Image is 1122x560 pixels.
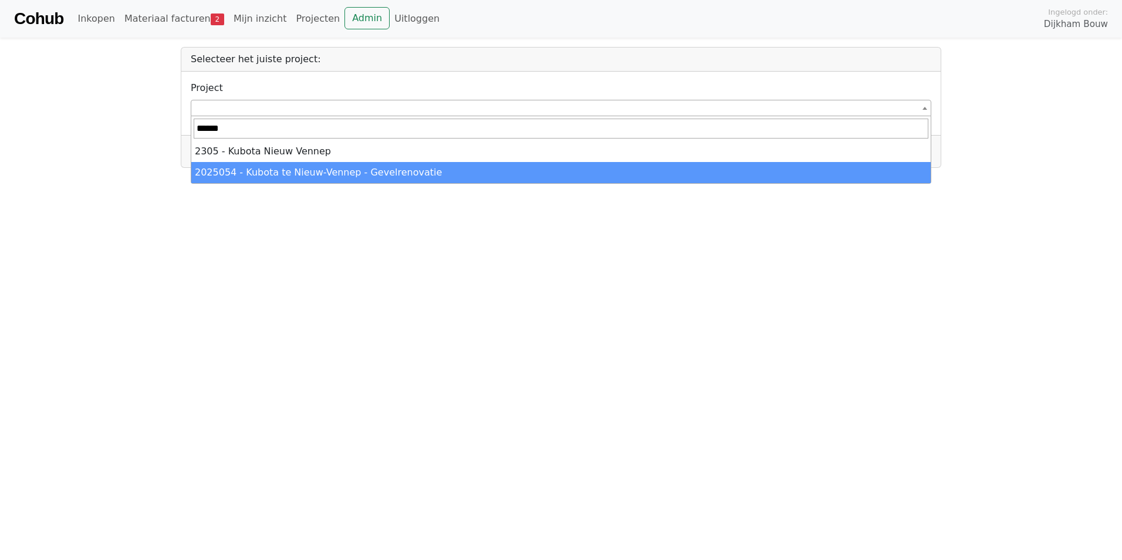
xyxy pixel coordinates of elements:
li: 2025054 - Kubota te Nieuw-Vennep - Gevelrenovatie [191,162,931,183]
a: Mijn inzicht [229,7,292,31]
a: Admin [344,7,390,29]
div: Selecteer het juiste project: [181,48,941,72]
a: Projecten [291,7,344,31]
span: 2 [211,14,224,25]
span: Ingelogd onder: [1048,6,1108,18]
a: Materiaal facturen2 [120,7,229,31]
a: Cohub [14,5,63,33]
span: Dijkham Bouw [1044,18,1108,31]
label: Project [191,81,223,95]
a: Inkopen [73,7,119,31]
li: 2305 - Kubota Nieuw Vennep [191,141,931,162]
a: Uitloggen [390,7,444,31]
